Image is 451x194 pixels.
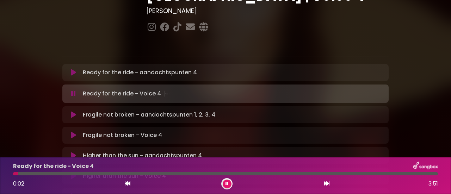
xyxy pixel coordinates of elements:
h3: [PERSON_NAME] [146,7,389,15]
img: songbox-logo-white.png [413,162,438,171]
p: Ready for the ride - Voice 4 [13,162,94,170]
p: Fragile not broken - Voice 4 [83,131,162,139]
p: Fragile not broken - aandachtspunten 1, 2, 3, 4 [83,111,215,119]
p: Ready for the ride - Voice 4 [83,89,171,99]
p: Higher than the sun - aandachtspunten 4 [83,151,202,160]
p: Ready for the ride - aandachtspunten 4 [83,68,197,77]
img: waveform4.gif [161,89,171,99]
span: 3:51 [428,180,438,188]
span: 0:02 [13,180,24,188]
